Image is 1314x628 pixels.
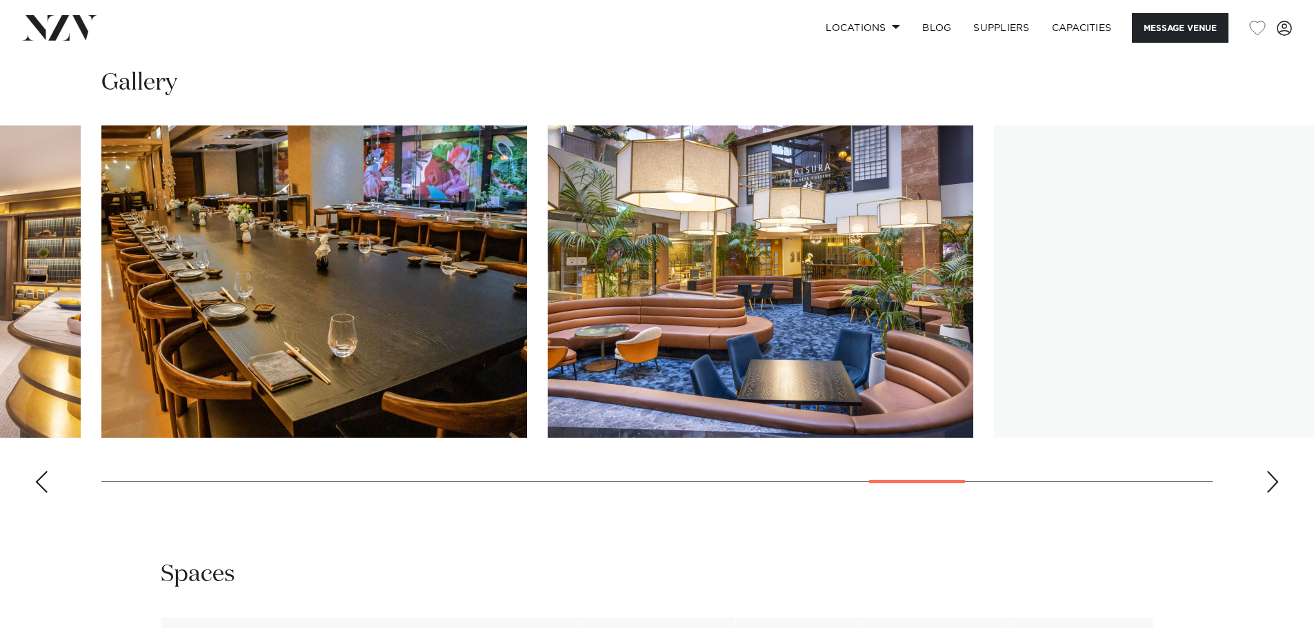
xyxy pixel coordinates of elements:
[548,125,973,438] swiper-slide: 22 / 29
[22,15,97,40] img: nzv-logo.png
[161,559,235,590] h2: Spaces
[815,13,911,43] a: Locations
[1132,13,1228,43] button: Message Venue
[962,13,1040,43] a: SUPPLIERS
[911,13,962,43] a: BLOG
[1041,13,1123,43] a: Capacities
[101,125,527,438] swiper-slide: 21 / 29
[101,68,177,99] h2: Gallery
